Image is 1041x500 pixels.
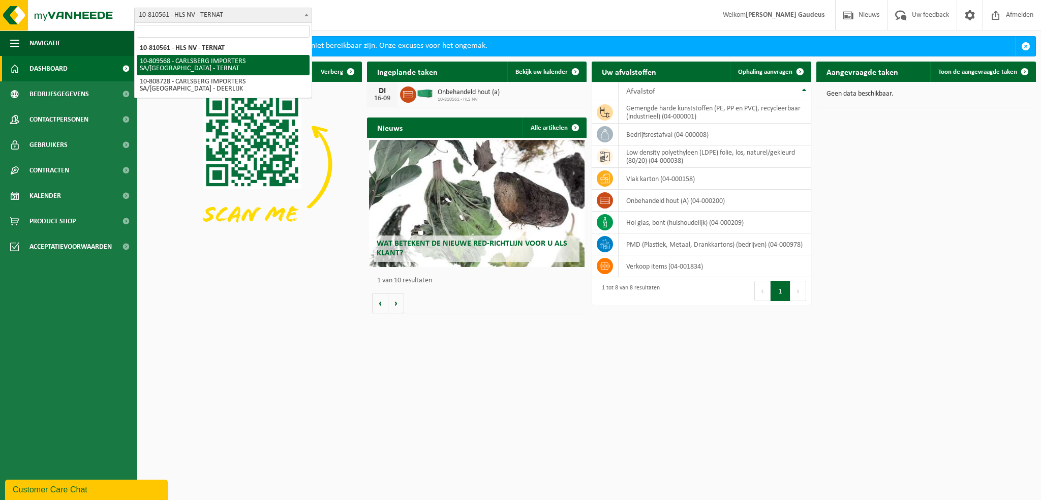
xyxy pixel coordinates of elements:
td: verkoop items (04-001834) [619,255,811,277]
span: Product Shop [29,209,76,234]
span: 10-810561 - HLS NV - TERNAT [135,8,312,22]
span: Afvalstof [626,87,655,96]
img: HK-XC-40-GN-00 [416,89,434,98]
span: Onbehandeld hout (a) [438,89,500,97]
a: Wat betekent de nieuwe RED-richtlijn voor u als klant? [369,140,584,267]
a: Ophaling aanvragen [730,62,810,82]
strong: [PERSON_NAME] Gaudeus [746,11,825,19]
span: Wat betekent de nieuwe RED-richtlijn voor u als klant? [377,240,567,257]
span: Ophaling aanvragen [738,69,792,75]
div: 1 tot 8 van 8 resultaten [597,280,660,302]
span: Navigatie [29,31,61,56]
button: Volgende [388,293,404,313]
span: Toon de aangevraagde taken [938,69,1017,75]
h2: Ingeplande taken [367,62,448,81]
td: vlak karton (04-000158) [619,168,811,190]
h2: Uw afvalstoffen [592,62,666,81]
h2: Nieuws [367,117,413,137]
button: 1 [771,281,790,301]
td: onbehandeld hout (A) (04-000200) [619,190,811,212]
iframe: chat widget [5,478,170,500]
li: 10-808728 - CARLSBERG IMPORTERS SA/[GEOGRAPHIC_DATA] - DEERLIJK [137,75,310,96]
a: Alle artikelen [523,117,586,138]
span: 10-810561 - HLS NV [438,97,500,103]
div: 16-09 [372,95,392,102]
button: Verberg [313,62,361,82]
button: Next [790,281,806,301]
td: gemengde harde kunststoffen (PE, PP en PVC), recycleerbaar (industrieel) (04-000001) [619,101,811,124]
span: Contracten [29,158,69,183]
h2: Aangevraagde taken [816,62,908,81]
td: PMD (Plastiek, Metaal, Drankkartons) (bedrijven) (04-000978) [619,233,811,255]
span: Kalender [29,183,61,209]
a: Bekijk uw kalender [507,62,586,82]
span: Acceptatievoorwaarden [29,234,112,259]
p: Geen data beschikbaar. [826,91,1026,98]
td: low density polyethyleen (LDPE) folie, los, naturel/gekleurd (80/20) (04-000038) [619,145,811,168]
div: DI [372,87,392,95]
li: 10-810561 - HLS NV - TERNAT [137,42,310,55]
a: Toon de aangevraagde taken [930,62,1035,82]
button: Vorige [372,293,388,313]
span: Verberg [321,69,343,75]
span: Contactpersonen [29,107,88,132]
span: Bedrijfsgegevens [29,81,89,107]
div: Deze avond zal MyVanheede van 18u tot 21u niet bereikbaar zijn. Onze excuses voor het ongemak. [161,37,1016,56]
span: Dashboard [29,56,68,81]
li: 10-809568 - CARLSBERG IMPORTERS SA/[GEOGRAPHIC_DATA] - TERNAT [137,55,310,75]
td: hol glas, bont (huishoudelijk) (04-000209) [619,212,811,233]
span: Gebruikers [29,132,68,158]
p: 1 van 10 resultaten [377,277,581,284]
button: Previous [754,281,771,301]
span: 10-810561 - HLS NV - TERNAT [134,8,312,23]
span: Bekijk uw kalender [515,69,568,75]
td: bedrijfsrestafval (04-000008) [619,124,811,145]
img: Download de VHEPlus App [142,82,362,247]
